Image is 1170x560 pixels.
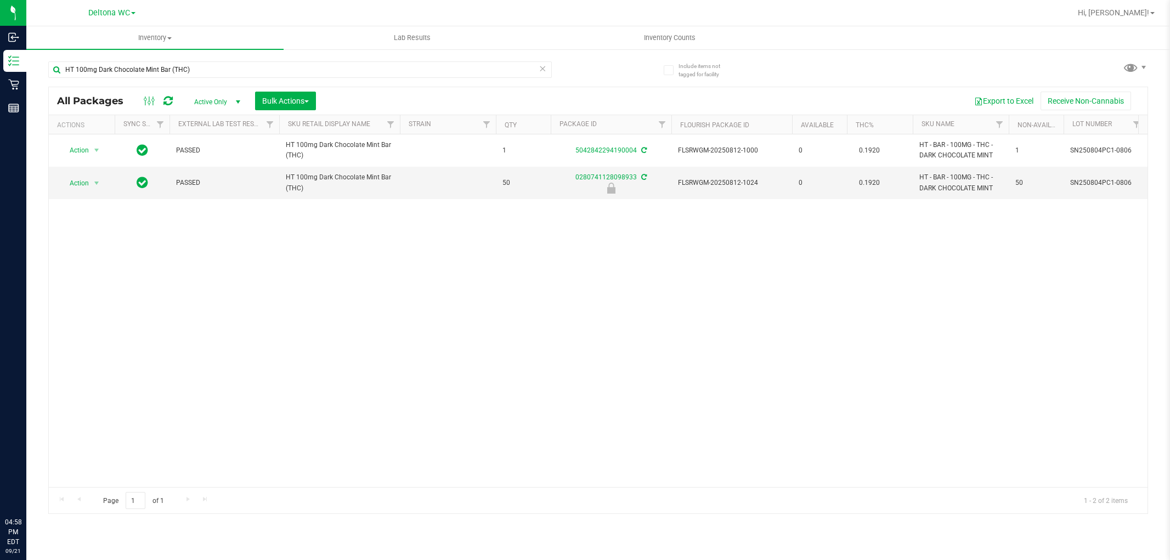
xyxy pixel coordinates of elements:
[478,115,496,134] a: Filter
[26,26,284,49] a: Inventory
[854,143,885,159] span: 0.1920
[11,472,44,505] iframe: Resource center
[1041,92,1131,110] button: Receive Non-Cannabis
[1075,492,1137,508] span: 1 - 2 of 2 items
[8,79,19,90] inline-svg: Retail
[678,178,785,188] span: FLSRWGM-20250812-1024
[922,120,954,128] a: SKU Name
[255,92,316,110] button: Bulk Actions
[286,172,393,193] span: HT 100mg Dark Chocolate Mint Bar (THC)
[575,173,637,181] a: 0280741128098933
[176,178,273,188] span: PASSED
[286,140,393,161] span: HT 100mg Dark Chocolate Mint Bar (THC)
[991,115,1009,134] a: Filter
[94,492,173,509] span: Page of 1
[48,61,552,78] input: Search Package ID, Item Name, SKU, Lot or Part Number...
[8,55,19,66] inline-svg: Inventory
[409,120,431,128] a: Strain
[5,517,21,547] p: 04:58 PM EDT
[680,121,749,129] a: Flourish Package ID
[382,115,400,134] a: Filter
[88,8,130,18] span: Deltona WC
[8,103,19,114] inline-svg: Reports
[32,471,46,484] iframe: Resource center unread badge
[178,120,264,128] a: External Lab Test Result
[1015,145,1057,156] span: 1
[678,145,785,156] span: FLSRWGM-20250812-1000
[123,120,166,128] a: Sync Status
[575,146,637,154] a: 5042842294190004
[1128,115,1146,134] a: Filter
[26,33,284,43] span: Inventory
[629,33,710,43] span: Inventory Counts
[57,95,134,107] span: All Packages
[640,146,647,154] span: Sync from Compliance System
[261,115,279,134] a: Filter
[288,120,370,128] a: Sku Retail Display Name
[60,176,89,191] span: Action
[137,175,148,190] span: In Sync
[1015,178,1057,188] span: 50
[151,115,169,134] a: Filter
[5,547,21,555] p: 09/21
[1018,121,1066,129] a: Non-Available
[90,176,104,191] span: select
[539,61,547,76] span: Clear
[502,178,544,188] span: 50
[559,120,597,128] a: Package ID
[541,26,798,49] a: Inventory Counts
[799,145,840,156] span: 0
[379,33,445,43] span: Lab Results
[1070,145,1139,156] span: SN250804PC1-0806
[856,121,874,129] a: THC%
[919,172,1002,193] span: HT - BAR - 100MG - THC - DARK CHOCOLATE MINT
[640,173,647,181] span: Sync from Compliance System
[126,492,145,509] input: 1
[799,178,840,188] span: 0
[60,143,89,158] span: Action
[90,143,104,158] span: select
[1072,120,1112,128] a: Lot Number
[1078,8,1149,17] span: Hi, [PERSON_NAME]!
[919,140,1002,161] span: HT - BAR - 100MG - THC - DARK CHOCOLATE MINT
[262,97,309,105] span: Bulk Actions
[137,143,148,158] span: In Sync
[653,115,671,134] a: Filter
[505,121,517,129] a: Qty
[801,121,834,129] a: Available
[502,145,544,156] span: 1
[549,183,673,194] div: Newly Received
[967,92,1041,110] button: Export to Excel
[284,26,541,49] a: Lab Results
[8,32,19,43] inline-svg: Inbound
[57,121,110,129] div: Actions
[679,62,733,78] span: Include items not tagged for facility
[176,145,273,156] span: PASSED
[1070,178,1139,188] span: SN250804PC1-0806
[854,175,885,191] span: 0.1920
